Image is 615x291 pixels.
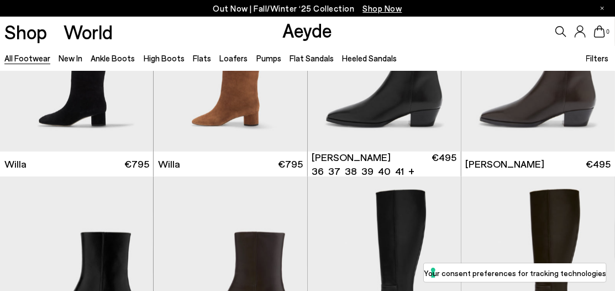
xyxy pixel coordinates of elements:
span: Filters [586,53,609,63]
a: Willa €795 [154,152,307,176]
span: Willa [158,157,180,171]
span: [PERSON_NAME] [312,150,391,164]
li: 40 [378,164,391,178]
p: Out Now | Fall/Winter ‘25 Collection [213,2,402,15]
li: 36 [312,164,324,178]
span: 0 [605,29,611,35]
span: €495 [432,150,456,178]
a: New In [59,53,82,63]
a: Shop [4,22,47,41]
ul: variant [312,164,401,178]
span: €495 [586,157,611,171]
a: High Boots [144,53,185,63]
a: Flat Sandals [290,53,334,63]
a: 0 [594,25,605,38]
li: 39 [361,164,374,178]
a: Ankle Boots [91,53,135,63]
a: Heeled Sandals [343,53,397,63]
a: All Footwear [4,53,50,63]
a: [PERSON_NAME] €495 [461,152,615,176]
button: Your consent preferences for tracking technologies [424,263,606,282]
li: 38 [345,164,357,178]
span: €795 [124,157,149,171]
li: 37 [328,164,340,178]
label: Your consent preferences for tracking technologies [424,267,606,279]
a: Pumps [256,53,281,63]
a: [PERSON_NAME] 36 37 38 39 40 41 + €495 [308,152,461,176]
span: Navigate to /collections/new-in [363,3,402,13]
span: Willa [4,157,27,171]
span: €795 [278,157,303,171]
a: Flats [193,53,211,63]
a: Loafers [219,53,248,63]
a: World [64,22,113,41]
li: + [408,163,414,178]
li: 41 [395,164,404,178]
span: [PERSON_NAME] [465,157,544,171]
a: Aeyde [283,18,333,41]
